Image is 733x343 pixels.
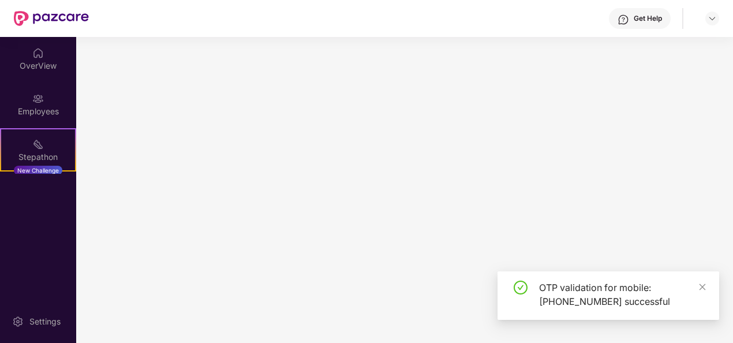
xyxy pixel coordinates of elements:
[618,14,629,25] img: svg+xml;base64,PHN2ZyBpZD0iSGVscC0zMngzMiIgeG1sbnM9Imh0dHA6Ly93d3cudzMub3JnLzIwMDAvc3ZnIiB3aWR0aD...
[634,14,662,23] div: Get Help
[514,281,528,294] span: check-circle
[698,283,706,291] span: close
[14,166,62,175] div: New Challenge
[708,14,717,23] img: svg+xml;base64,PHN2ZyBpZD0iRHJvcGRvd24tMzJ4MzIiIHhtbG5zPSJodHRwOi8vd3d3LnczLm9yZy8yMDAwL3N2ZyIgd2...
[32,93,44,105] img: svg+xml;base64,PHN2ZyBpZD0iRW1wbG95ZWVzIiB4bWxucz0iaHR0cDovL3d3dy53My5vcmcvMjAwMC9zdmciIHdpZHRoPS...
[14,11,89,26] img: New Pazcare Logo
[32,139,44,150] img: svg+xml;base64,PHN2ZyB4bWxucz0iaHR0cDovL3d3dy53My5vcmcvMjAwMC9zdmciIHdpZHRoPSIyMSIgaGVpZ2h0PSIyMC...
[32,47,44,59] img: svg+xml;base64,PHN2ZyBpZD0iSG9tZSIgeG1sbnM9Imh0dHA6Ly93d3cudzMub3JnLzIwMDAvc3ZnIiB3aWR0aD0iMjAiIG...
[12,316,24,327] img: svg+xml;base64,PHN2ZyBpZD0iU2V0dGluZy0yMHgyMCIgeG1sbnM9Imh0dHA6Ly93d3cudzMub3JnLzIwMDAvc3ZnIiB3aW...
[539,281,705,308] div: OTP validation for mobile: [PHONE_NUMBER] successful
[1,151,75,163] div: Stepathon
[26,316,64,327] div: Settings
